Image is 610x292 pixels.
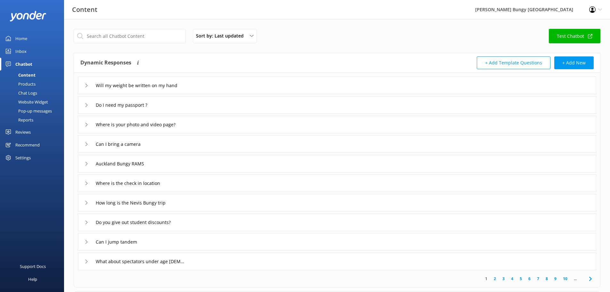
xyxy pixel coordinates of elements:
[571,276,580,282] span: ...
[4,71,36,79] div: Content
[499,276,508,282] a: 3
[4,115,33,124] div: Reports
[20,260,46,273] div: Support Docs
[4,115,64,124] a: Reports
[4,97,48,106] div: Website Widget
[4,97,64,106] a: Website Widget
[4,88,37,97] div: Chat Logs
[80,56,131,69] h4: Dynamic Responses
[15,45,27,58] div: Inbox
[15,138,40,151] div: Recommend
[554,56,594,69] button: + Add New
[4,106,52,115] div: Pop-up messages
[4,88,64,97] a: Chat Logs
[549,29,600,43] a: Test Chatbot
[482,276,491,282] a: 1
[525,276,534,282] a: 6
[15,32,27,45] div: Home
[516,276,525,282] a: 5
[551,276,560,282] a: 9
[196,32,248,39] span: Sort by: Last updated
[74,29,186,43] input: Search all Chatbot Content
[10,11,46,21] img: yonder-white-logo.png
[534,276,542,282] a: 7
[4,71,64,79] a: Content
[15,58,32,71] div: Chatbot
[72,4,97,15] h3: Content
[4,79,36,88] div: Products
[15,126,31,138] div: Reviews
[28,273,37,286] div: Help
[477,56,550,69] button: + Add Template Questions
[4,79,64,88] a: Products
[491,276,499,282] a: 2
[15,151,31,164] div: Settings
[542,276,551,282] a: 8
[4,106,64,115] a: Pop-up messages
[508,276,516,282] a: 4
[560,276,571,282] a: 10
